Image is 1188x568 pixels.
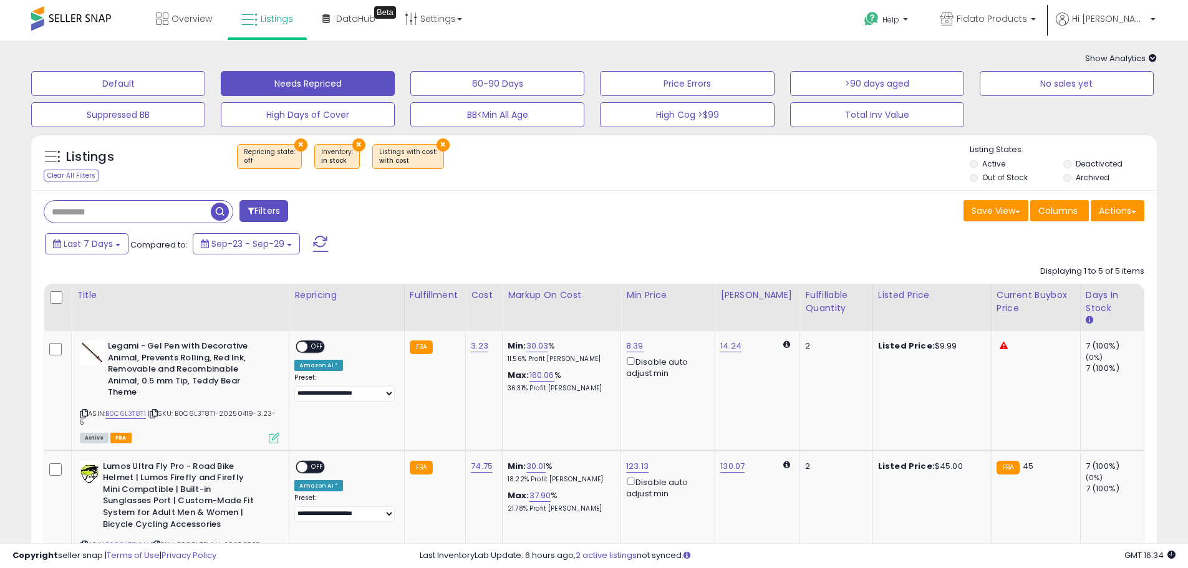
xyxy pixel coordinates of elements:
button: High Days of Cover [221,102,395,127]
i: Get Help [864,11,879,27]
button: Sep-23 - Sep-29 [193,233,300,254]
p: 11.56% Profit [PERSON_NAME] [508,355,611,363]
button: Columns [1030,200,1089,221]
div: Days In Stock [1086,289,1139,315]
div: Clear All Filters [44,170,99,181]
button: Suppressed BB [31,102,205,127]
div: Current Buybox Price [997,289,1075,315]
div: Markup on Cost [508,289,616,302]
span: Sep-23 - Sep-29 [211,238,284,250]
b: Listed Price: [878,340,935,352]
span: 2025-10-7 16:34 GMT [1124,549,1176,561]
button: BB<Min All Age [410,102,584,127]
a: Privacy Policy [162,549,216,561]
span: Fidato Products [957,12,1027,25]
div: % [508,370,611,393]
div: Preset: [294,373,395,402]
div: Disable auto adjust min [626,355,705,379]
a: Terms of Use [107,549,160,561]
a: Help [854,2,920,41]
div: with cost [379,156,437,165]
button: Save View [963,200,1028,221]
div: Last InventoryLab Update: 6 hours ago, not synced. [420,550,1176,562]
div: 7 (100%) [1086,363,1144,374]
div: % [508,340,611,363]
span: Columns [1038,205,1078,217]
button: × [352,138,365,152]
div: 7 (100%) [1086,340,1144,352]
th: The percentage added to the cost of goods (COGS) that forms the calculator for Min & Max prices. [503,284,621,331]
a: 8.39 [626,340,644,352]
span: | SKU: B0C6L3T8T1-20250419-3.23-5 [80,408,276,427]
div: Listed Price [878,289,986,302]
button: Needs Repriced [221,71,395,96]
small: FBA [410,340,433,354]
p: 36.31% Profit [PERSON_NAME] [508,384,611,393]
div: ASIN: [80,340,279,442]
span: Help [882,14,899,25]
b: Max: [508,369,529,381]
div: Disable auto adjust min [626,475,705,499]
p: 18.22% Profit [PERSON_NAME] [508,475,611,484]
span: OFF [308,342,328,352]
div: Preset: [294,494,395,522]
span: FBA [110,433,132,443]
button: Total Inv Value [790,102,964,127]
b: Legami - Gel Pen with Decorative Animal, Prevents Rolling, Red Ink, Removable and Recombinable An... [108,340,259,402]
img: 41NuvM2trwL._SL40_.jpg [80,461,100,486]
b: Min: [508,460,526,472]
label: Active [982,158,1005,169]
div: Repricing [294,289,399,302]
a: 123.13 [626,460,649,473]
button: High Cog >$99 [600,102,774,127]
span: 45 [1023,460,1033,472]
span: Hi [PERSON_NAME] [1072,12,1147,25]
div: Cost [471,289,497,302]
div: Amazon AI * [294,360,343,371]
div: [PERSON_NAME] [720,289,794,302]
div: 7 (100%) [1086,483,1144,494]
b: Listed Price: [878,460,935,472]
a: 130.07 [720,460,745,473]
a: 74.75 [471,460,493,473]
a: 2 active listings [576,549,637,561]
label: Deactivated [1076,158,1123,169]
img: 21egq3MtBWL._SL40_.jpg [80,340,105,365]
p: 21.78% Profit [PERSON_NAME] [508,504,611,513]
span: Last 7 Days [64,238,113,250]
span: Listings with cost : [379,147,437,166]
button: No sales yet [980,71,1154,96]
b: Lumos Ultra Fly Pro - Road Bike Helmet | Lumos Firefly and Firefly Mini Compatible | Built-in Sun... [103,461,254,533]
small: FBA [410,461,433,474]
p: Listing States: [970,144,1157,156]
div: % [508,461,611,484]
div: Displaying 1 to 5 of 5 items [1040,266,1144,277]
button: >90 days aged [790,71,964,96]
button: Price Errors [600,71,774,96]
div: $9.99 [878,340,982,352]
label: Archived [1076,172,1109,183]
a: 160.06 [529,369,554,382]
small: FBA [997,461,1020,474]
div: $45.00 [878,461,982,472]
div: 2 [805,340,863,352]
b: Max: [508,489,529,501]
div: Min Price [626,289,710,302]
span: Overview [171,12,212,25]
strong: Copyright [12,549,58,561]
a: Hi [PERSON_NAME] [1056,12,1156,41]
a: 30.03 [526,340,549,352]
a: 37.90 [529,489,551,502]
span: Repricing state : [244,147,295,166]
button: Default [31,71,205,96]
div: off [244,156,295,165]
div: Tooltip anchor [374,6,396,19]
div: % [508,490,611,513]
span: All listings currently available for purchase on Amazon [80,433,109,443]
span: Show Analytics [1085,52,1157,64]
div: 7 (100%) [1086,461,1144,472]
div: seller snap | | [12,550,216,562]
a: 30.01 [526,460,546,473]
small: Days In Stock. [1086,315,1093,326]
b: Min: [508,340,526,352]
